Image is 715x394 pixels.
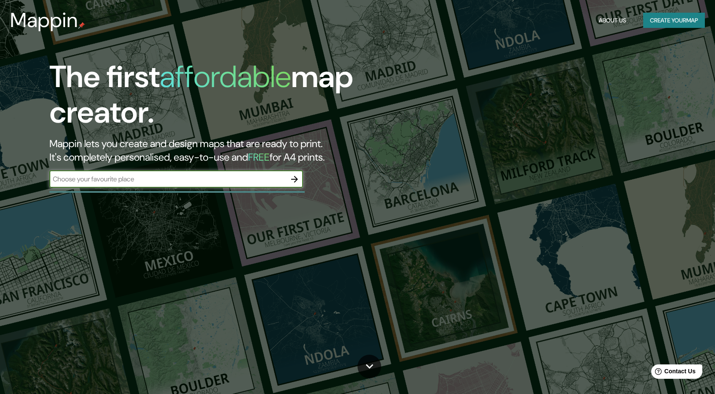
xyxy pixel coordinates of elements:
h5: FREE [248,150,270,164]
h1: affordable [160,57,291,96]
h3: Mappin [10,8,78,32]
h2: Mappin lets you create and design maps that are ready to print. It's completely personalised, eas... [49,137,407,164]
h1: The first map creator. [49,59,407,137]
img: mappin-pin [78,22,85,29]
button: Create yourmap [643,13,705,28]
button: About Us [595,13,630,28]
iframe: Help widget launcher [640,361,706,385]
input: Choose your favourite place [49,174,286,184]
